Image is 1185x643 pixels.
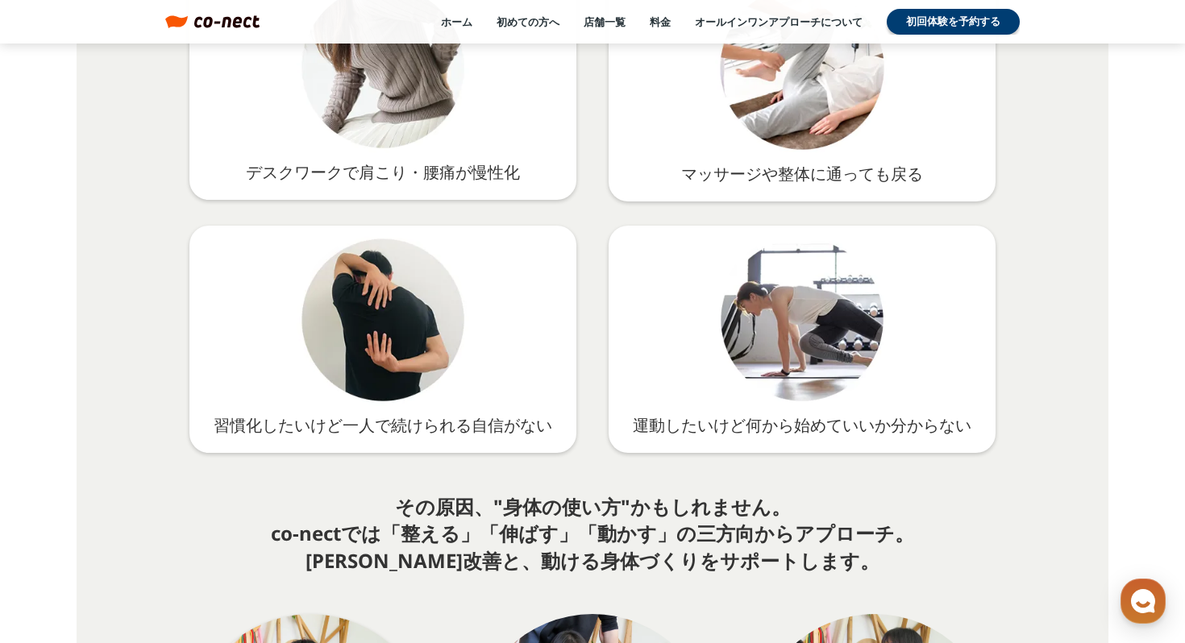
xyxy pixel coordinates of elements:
[887,9,1020,35] a: 初回体験を予約する
[584,15,626,29] a: 店舗一覧
[497,15,559,29] a: 初めての方へ
[106,509,208,550] a: チャット
[625,163,979,185] p: マッサージや整体に通っても戻る
[625,414,979,437] p: 運動したいけど何から始めていいか分からない
[441,15,472,29] a: ホーム
[206,414,560,437] p: 習慣化したいけど一人で続けられる自信がない
[138,534,177,547] span: チャット
[5,509,106,550] a: ホーム
[271,493,914,575] p: その原因、"身体の使い方"かもしれません。 co-nectでは「整える」「伸ばす」「動かす」の三方向からアプローチ。 [PERSON_NAME]改善と、動ける身体づくりをサポートします。
[650,15,671,29] a: 料金
[208,509,310,550] a: 設定
[206,161,560,184] p: デスクワークで肩こり・腰痛が慢性化
[249,533,268,546] span: 設定
[695,15,863,29] a: オールインワンアプローチについて
[41,533,70,546] span: ホーム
